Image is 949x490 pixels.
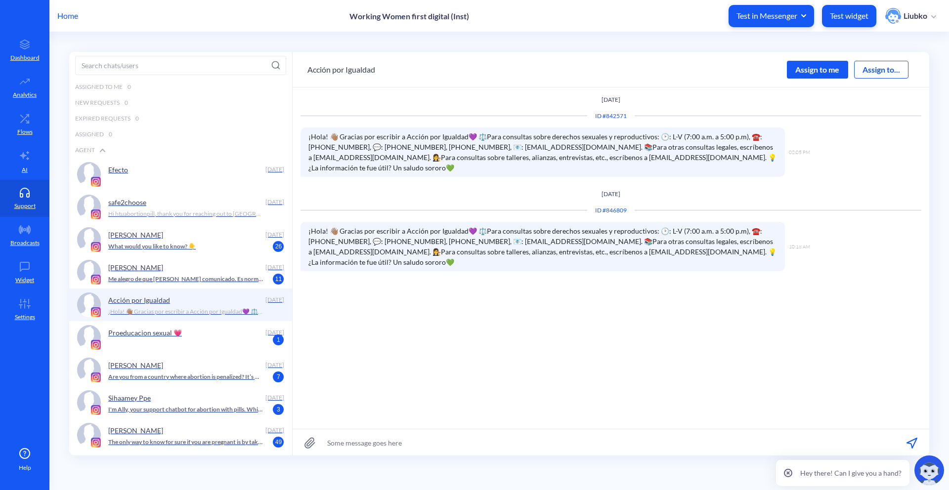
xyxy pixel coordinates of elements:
[264,230,284,239] div: [DATE]
[69,354,292,386] a: platform icon[PERSON_NAME] [DATE]Are you from a country where abortion is penalized? It’s more se...
[14,202,36,210] p: Support
[301,222,784,271] span: ¡Hola! 👋🏽 Gracias por escribir a Acción por Igualdad💜 ⚖️Para consultas sobre derechos sexuales y ...
[69,158,292,191] a: platform iconEfecto [DATE]
[69,79,292,95] div: Assigned to me
[301,127,784,177] span: ¡Hola! 👋🏽 Gracias por escribir a Acción por Igualdad💜 ⚖️Para consultas sobre derechos sexuales y ...
[69,386,292,419] a: platform iconSihaamey Ppe [DATE]I'm Ally, your support chatbot for abortion with pills. Which lan...
[10,239,40,247] p: Broadcasts
[293,429,929,456] input: Some message goes here
[91,307,101,317] img: platform icon
[108,361,163,369] p: [PERSON_NAME]
[273,404,284,415] span: 3
[108,438,263,447] p: The only way to know for sure if you are pregnant is by taking a home pregnancy test. If you have...
[587,206,635,215] div: Conversation ID
[108,307,263,316] p: ¡Hola! 👋🏽 Gracias por escribir a Acción por Igualdad💜 ⚖️Para consultas sobre derechos sexuales y ...
[264,361,284,369] div: [DATE]
[854,61,908,79] button: Assign to...
[108,296,170,304] p: Acción por Igualdad
[264,165,284,174] div: [DATE]
[108,198,146,206] p: safe2choose
[69,288,292,321] a: platform iconAcción por Igualdad [DATE]¡Hola! 👋🏽 Gracias por escribir a Acción por Igualdad💜 ⚖️P...
[301,95,921,104] p: [DATE]
[13,90,37,99] p: Analytics
[91,372,101,382] img: platform icon
[91,275,101,285] img: platform icon
[830,11,868,21] p: Test widget
[19,463,31,472] span: Help
[273,371,284,382] span: 7
[264,393,284,402] div: [DATE]
[108,263,163,272] p: [PERSON_NAME]
[789,149,810,156] span: 02:05 PM
[729,5,814,27] button: Test in Messenger
[264,426,284,435] div: [DATE]
[15,313,35,322] p: Settings
[108,405,263,414] p: I'm Ally, your support chatbot for abortion with pills. Which language do you prefer? Soy Ally, t...
[91,405,101,415] img: platform icon
[349,11,469,21] p: Working Women first digital (Inst)
[10,53,40,62] p: Dashboard
[264,328,284,337] div: [DATE]
[22,165,28,174] p: AI
[787,61,848,79] div: Assign to me
[69,419,292,451] a: platform icon[PERSON_NAME] [DATE]The only way to know for sure if you are pregnant is by taking a...
[736,10,806,21] span: Test in Messenger
[800,468,902,478] p: Hey there! Can I give you a hand?
[109,130,112,139] span: 0
[91,242,101,252] img: platform icon
[587,112,635,121] div: Conversation ID
[91,438,101,448] img: platform icon
[108,165,128,174] p: Efecto
[914,455,944,485] img: copilot-icon.svg
[822,5,876,27] button: Test widget
[69,256,292,288] a: platform icon[PERSON_NAME] [DATE]Me alegro de que [PERSON_NAME] comunicado. Es normal sentir una ...
[17,127,33,136] p: Flows
[273,437,284,448] span: 49
[75,56,286,75] input: Search chats/users
[69,191,292,223] a: platform iconsafe2choose [DATE]Hi htuabortionpill, thank you for reaching out to [GEOGRAPHIC_DATA...
[273,334,284,345] span: 1
[135,114,139,123] span: 0
[273,241,284,252] span: 26
[69,223,292,256] a: platform icon[PERSON_NAME] [DATE]What would you like to know? 👇
[57,10,78,22] p: Home
[69,111,292,126] div: Expired Requests
[108,242,196,251] p: What would you like to know? 👇
[108,426,163,435] p: [PERSON_NAME]
[273,274,284,285] span: 11
[91,177,101,187] img: platform icon
[108,209,263,218] p: Hi htuabortionpill, thank you for reaching out to [GEOGRAPHIC_DATA]. Kindly tell us the country y...
[264,198,284,206] div: [DATE]
[108,231,163,239] p: [PERSON_NAME]
[69,95,292,111] div: New Requests
[69,142,292,158] div: Agent
[301,190,921,199] p: [DATE]
[789,243,810,250] span: 10:18 AM
[125,98,128,107] span: 0
[880,7,941,25] button: user photoLiubko
[108,275,263,284] p: Me alegro de que [PERSON_NAME] comunicado. Es normal sentir una variedad de emociones. Puedo ayud...
[264,263,284,272] div: [DATE]
[904,10,927,21] p: Liubko
[885,8,901,24] img: user photo
[128,82,131,91] span: 0
[91,340,101,350] img: platform icon
[108,328,182,337] p: Proeducacion sexual 💗
[69,321,292,354] a: platform iconProeducacion sexual 💗 [DATE]
[307,64,375,76] button: Acción por Igualdad
[69,126,292,142] div: Assigned
[264,295,284,304] div: [DATE]
[108,394,151,402] p: Sihaamey Ppe
[15,276,34,285] p: Widget
[91,209,101,219] img: platform icon
[108,372,263,381] p: Are you from a country where abortion is penalized? It’s more secure to speak with Ally on our we...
